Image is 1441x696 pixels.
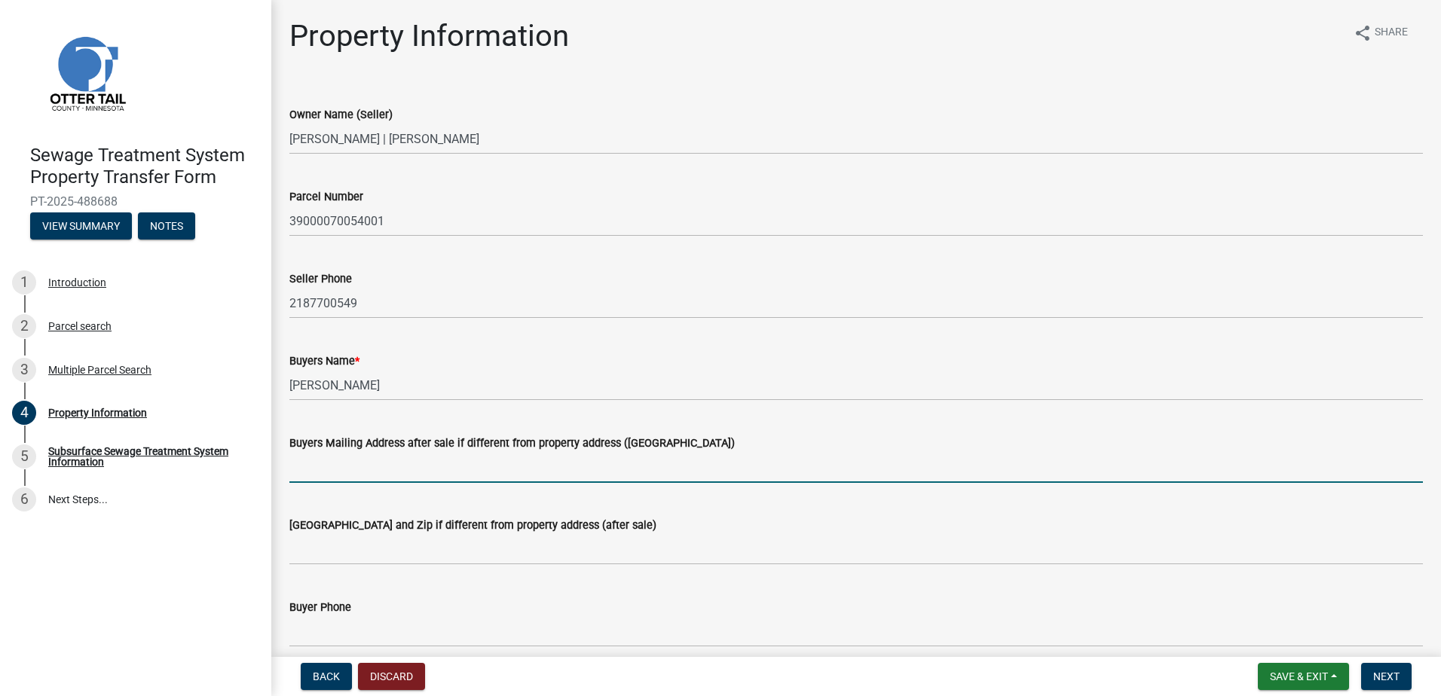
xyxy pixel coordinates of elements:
button: Back [301,663,352,690]
label: Buyer Phone [289,603,351,613]
span: Next [1373,670,1400,682]
h4: Sewage Treatment System Property Transfer Form [30,145,259,188]
div: 6 [12,487,36,511]
div: 4 [12,401,36,425]
span: Share [1375,24,1408,42]
div: Subsurface Sewage Treatment System Information [48,446,247,467]
wm-modal-confirm: Notes [138,221,195,233]
button: View Summary [30,212,132,240]
wm-modal-confirm: Summary [30,221,132,233]
label: [GEOGRAPHIC_DATA] and Zip if different from property address (after sale) [289,520,656,531]
button: Next [1361,663,1412,690]
button: Save & Exit [1258,663,1349,690]
div: Multiple Parcel Search [48,365,151,375]
div: 1 [12,270,36,295]
button: shareShare [1342,18,1420,47]
div: Property Information [48,408,147,418]
label: Owner Name (Seller) [289,110,393,121]
span: Save & Exit [1270,670,1328,682]
h1: Property Information [289,18,569,54]
button: Discard [358,663,425,690]
div: Introduction [48,277,106,288]
div: Parcel search [48,321,112,331]
i: share [1354,24,1372,42]
label: Parcel Number [289,192,363,203]
div: 5 [12,444,36,469]
label: Buyers Name [289,356,359,367]
div: 3 [12,358,36,382]
div: 2 [12,314,36,338]
span: PT-2025-488688 [30,194,241,209]
label: Seller Phone [289,274,352,285]
span: Back [313,670,340,682]
img: Otter Tail County, Minnesota [30,16,143,129]
button: Notes [138,212,195,240]
label: Buyers Mailing Address after sale if different from property address ([GEOGRAPHIC_DATA]) [289,438,735,449]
